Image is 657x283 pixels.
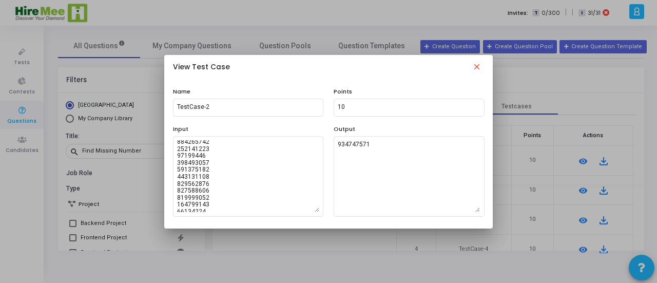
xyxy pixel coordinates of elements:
[173,125,188,134] label: Input
[334,125,355,134] label: Output
[463,53,490,82] button: Close
[471,62,483,74] mat-icon: close
[173,62,230,73] h5: View Test Case
[334,87,352,96] label: Points
[173,87,190,96] label: Name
